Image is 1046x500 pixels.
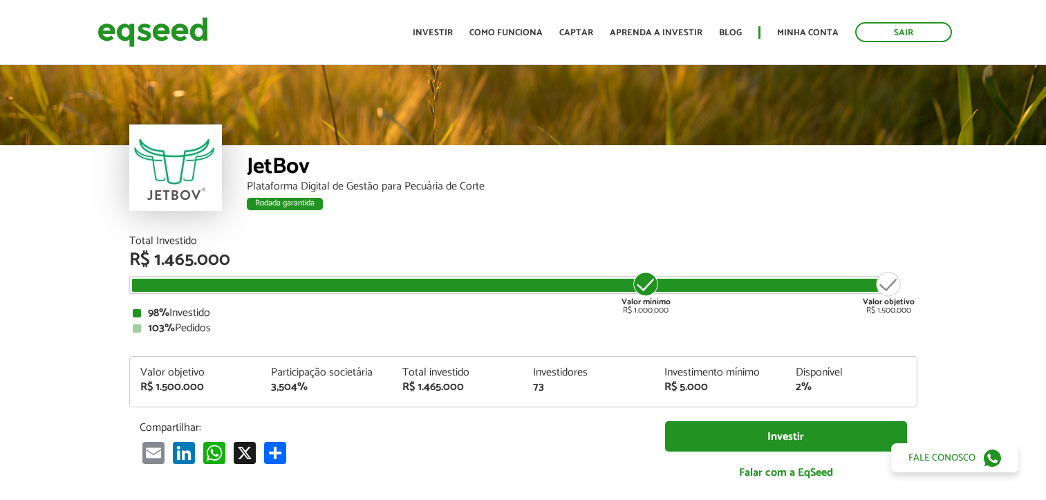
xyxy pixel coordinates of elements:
[140,441,167,464] a: Email
[610,28,702,37] a: Aprenda a investir
[863,295,915,308] strong: Valor objetivo
[622,295,671,308] strong: Valor mínimo
[148,304,169,322] strong: 98%
[863,270,915,315] div: R$ 1.500.000
[247,198,323,210] div: Rodada garantida
[133,323,914,334] div: Pedidos
[533,382,644,393] div: 73
[533,367,644,378] div: Investidores
[413,28,453,37] a: Investir
[855,22,952,42] a: Sair
[664,367,775,378] div: Investimento mínimo
[402,367,513,378] div: Total investido
[891,443,1018,472] a: Fale conosco
[271,367,382,378] div: Participação societária
[664,382,775,393] div: R$ 5.000
[200,441,228,464] a: WhatsApp
[402,382,513,393] div: R$ 1.465.000
[665,421,907,452] a: Investir
[140,421,644,434] p: Compartilhar:
[796,367,906,378] div: Disponível
[559,28,593,37] a: Captar
[140,367,251,378] div: Valor objetivo
[140,382,251,393] div: R$ 1.500.000
[719,28,742,37] a: Blog
[271,382,382,393] div: 3,504%
[231,441,259,464] a: X
[261,441,289,464] a: Share
[170,441,198,464] a: LinkedIn
[129,236,917,247] div: Total Investido
[247,181,917,192] div: Plataforma Digital de Gestão para Pecuária de Corte
[469,28,543,37] a: Como funciona
[148,319,175,337] strong: 103%
[777,28,839,37] a: Minha conta
[247,156,917,181] div: JetBov
[97,14,208,50] img: EqSeed
[620,270,672,315] div: R$ 1.000.000
[796,382,906,393] div: 2%
[129,251,917,269] div: R$ 1.465.000
[665,459,907,487] a: Falar com a EqSeed
[133,308,914,319] div: Investido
